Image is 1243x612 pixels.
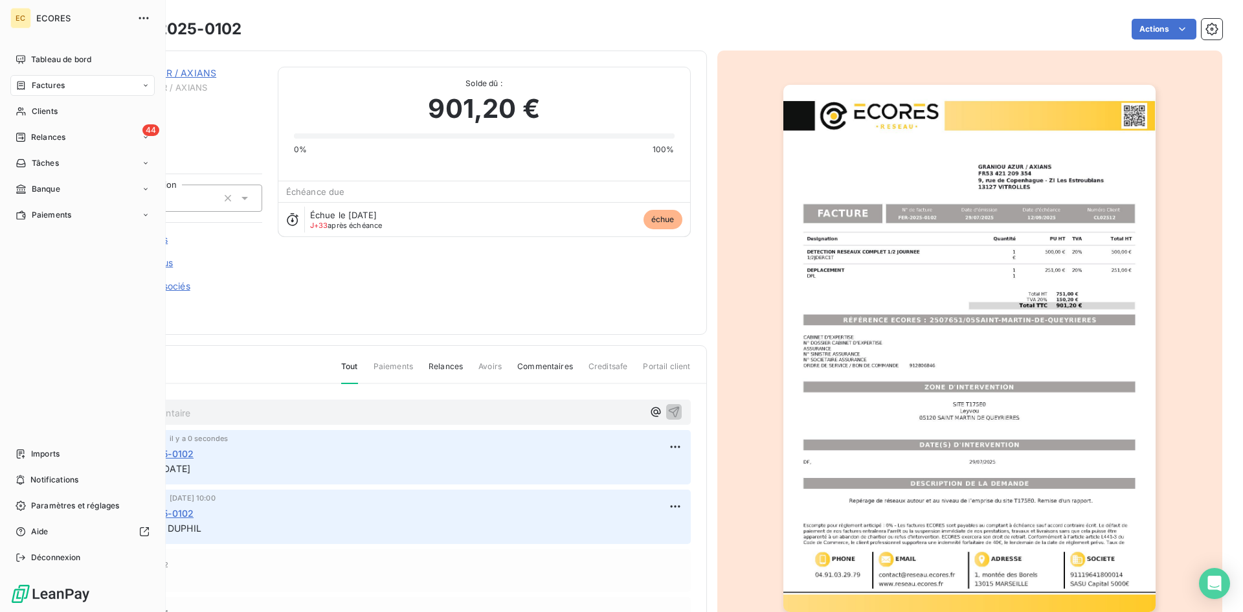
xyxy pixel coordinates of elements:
[32,209,71,221] span: Paiements
[653,144,675,155] span: 100%
[294,78,675,89] span: Solde dû :
[32,106,58,117] span: Clients
[588,361,628,383] span: Creditsafe
[10,584,91,604] img: Logo LeanPay
[30,474,78,486] span: Notifications
[310,221,383,229] span: après échéance
[478,361,502,383] span: Avoirs
[31,448,60,460] span: Imports
[644,210,682,229] span: échue
[102,82,262,93] span: GRANIOU AZUR / AXIANS
[310,221,328,230] span: J+33
[374,361,413,383] span: Paiements
[31,552,81,563] span: Déconnexion
[10,8,31,28] div: EC
[294,144,307,155] span: 0%
[36,13,129,23] span: ECORES
[428,89,539,128] span: 901,20 €
[10,521,155,542] a: Aide
[429,361,463,383] span: Relances
[643,361,690,383] span: Portail client
[31,131,65,143] span: Relances
[31,54,91,65] span: Tableau de bord
[31,500,119,512] span: Paramètres et réglages
[1132,19,1196,40] button: Actions
[310,210,377,220] span: Échue le [DATE]
[517,361,573,383] span: Commentaires
[142,124,159,136] span: 44
[783,85,1156,612] img: invoice_thumbnail
[32,157,59,169] span: Tâches
[121,17,241,41] h3: FER-2025-0102
[170,494,216,502] span: [DATE] 10:00
[32,80,65,91] span: Factures
[31,526,49,538] span: Aide
[286,187,345,197] span: Échéance due
[32,183,60,195] span: Banque
[1199,568,1230,599] div: Open Intercom Messenger
[170,435,229,442] span: il y a 0 secondes
[341,361,358,384] span: Tout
